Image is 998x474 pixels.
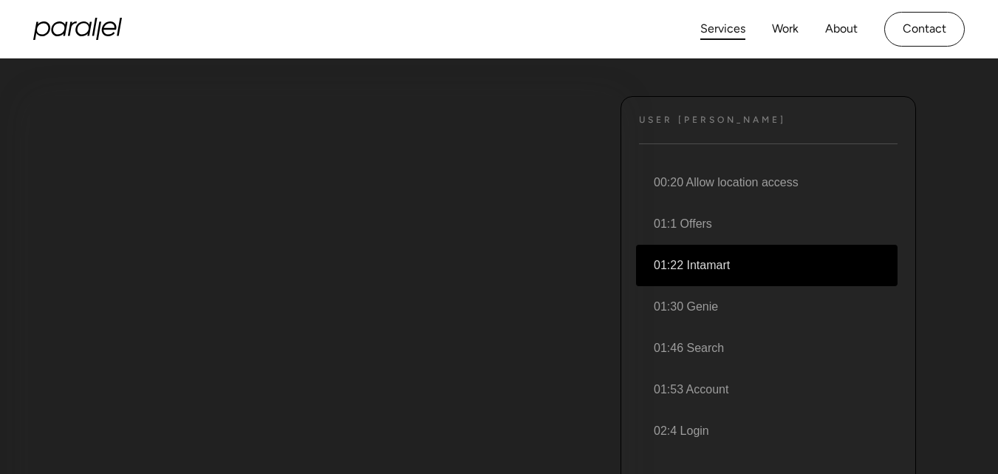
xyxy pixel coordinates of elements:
[636,328,898,369] li: 01:46 Search
[772,18,799,40] a: Work
[636,410,898,452] li: 02:4 Login
[636,162,898,203] li: 00:20 Allow location access
[636,286,898,328] li: 01:30 Genie
[636,369,898,410] li: 01:53 Account
[700,18,745,40] a: Services
[636,203,898,245] li: 01:1 Offers
[825,18,858,40] a: About
[884,12,965,47] a: Contact
[33,18,122,40] a: home
[639,115,786,126] h4: User [PERSON_NAME]
[636,245,898,286] li: 01:22 Intamart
